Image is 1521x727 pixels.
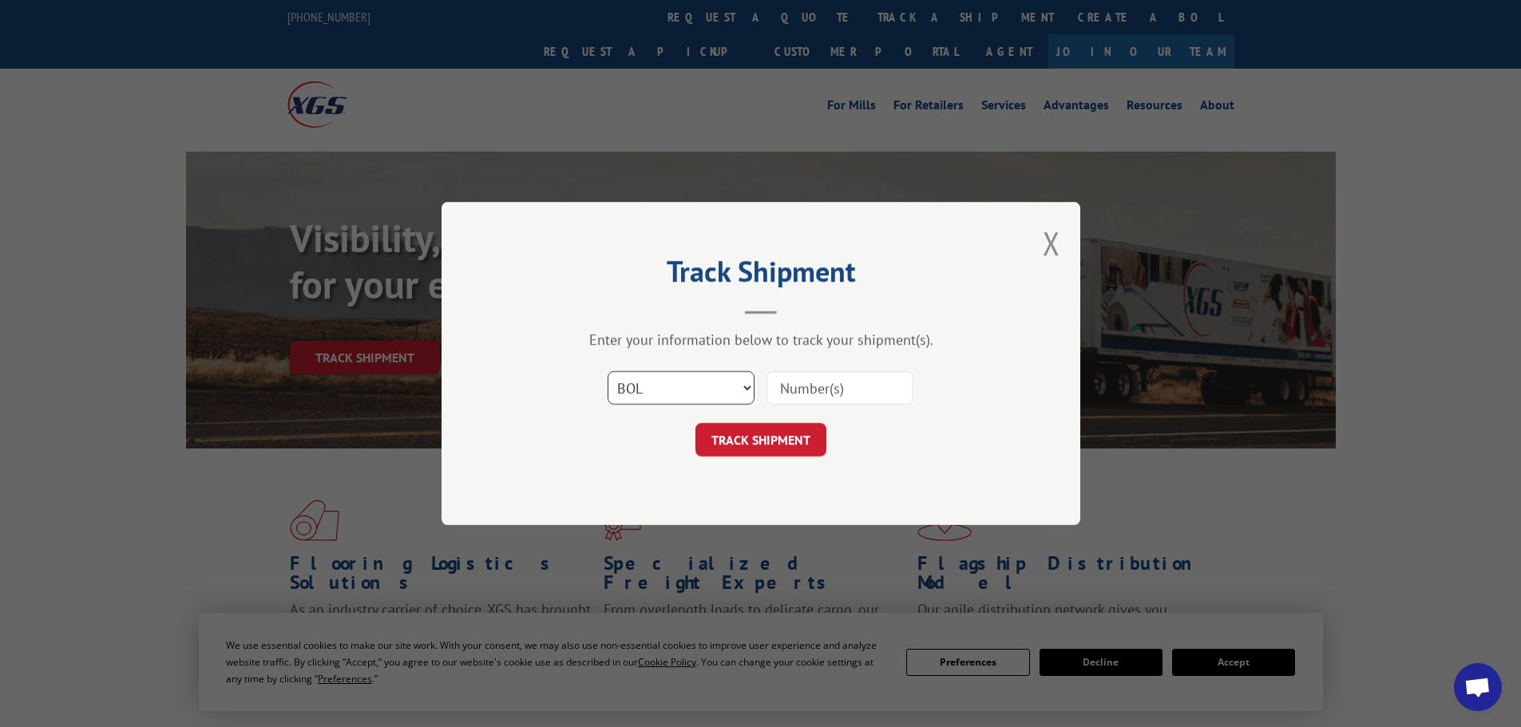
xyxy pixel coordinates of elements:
button: Close modal [1043,222,1060,264]
div: Open chat [1454,663,1502,711]
button: TRACK SHIPMENT [695,423,826,456]
div: Enter your information below to track your shipment(s). [521,330,1000,349]
h2: Track Shipment [521,260,1000,290]
input: Number(s) [766,371,913,405]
